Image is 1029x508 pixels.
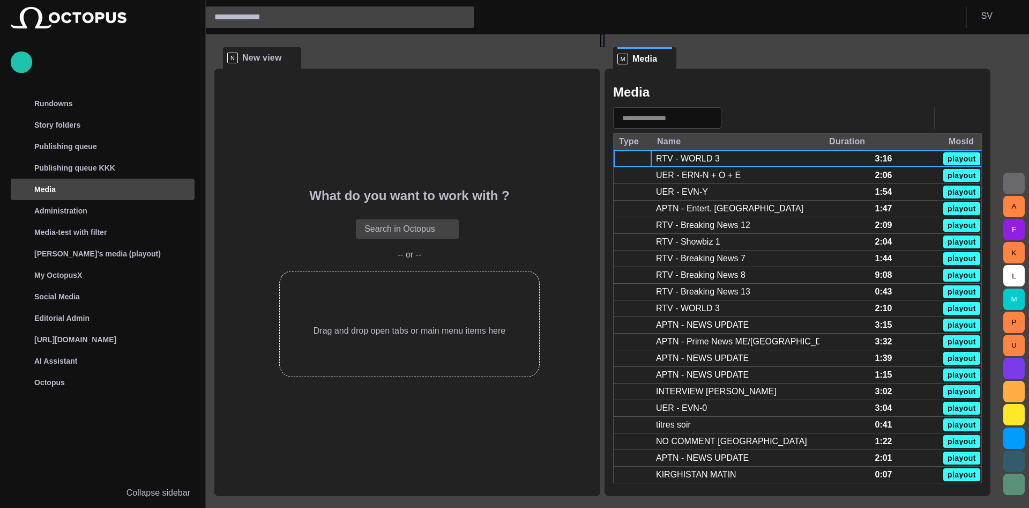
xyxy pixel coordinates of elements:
[242,53,282,63] span: New view
[1003,335,1025,356] button: U
[1003,242,1025,263] button: K
[948,305,976,312] span: playout
[875,153,892,165] div: 3:16
[11,372,195,393] div: Octopus
[11,136,195,157] div: Publishing queue
[875,219,892,231] div: 2:09
[656,269,745,281] div: RTV - Breaking News 8
[613,47,676,69] div: MMedia
[875,352,892,364] div: 1:39
[656,170,741,181] div: UER - ERN-N + O + E
[34,248,161,259] p: [PERSON_NAME]'s media (playout)
[948,205,976,212] span: playout
[619,136,639,147] div: Type
[656,186,708,198] div: UER - EVN-Y
[948,222,976,229] span: playout
[11,482,195,504] button: Collapse sidebar
[11,7,126,28] img: Octopus News Room
[948,255,976,262] span: playout
[656,253,745,264] div: RTV - Breaking News 7
[656,452,749,464] div: APTN - NEWS UPDATE
[829,136,865,147] div: Duration
[1003,289,1025,310] button: M
[1003,265,1025,286] button: L
[875,452,892,464] div: 2:01
[11,179,195,200] div: Media
[309,188,509,203] h2: What do you want to work with ?
[875,319,892,331] div: 3:15
[11,329,195,350] div: [URL][DOMAIN_NAME]
[948,454,976,462] span: playout
[34,98,73,109] p: Rundowns
[11,243,195,264] div: [PERSON_NAME]'s media (playout)
[656,336,819,348] div: APTN - Prime News ME/EUROPE
[34,313,90,323] p: Editorial Admin
[656,153,720,165] div: RTV - WORLD 3
[875,186,892,198] div: 1:54
[223,47,301,69] div: NNew view
[1003,196,1025,217] button: A
[875,269,892,281] div: 9:08
[656,303,720,314] div: RTV - WORLD 3
[948,421,976,429] span: playout
[948,471,976,478] span: playout
[875,170,892,181] div: 2:06
[875,386,892,397] div: 3:02
[656,219,750,231] div: RTV - Breaking News 12
[656,286,750,298] div: RTV - Breaking News 13
[875,336,892,348] div: 3:32
[34,227,107,238] p: Media-test with filter
[34,205,87,216] p: Administration
[875,402,892,414] div: 3:04
[1003,219,1025,240] button: F
[632,54,657,64] span: Media
[948,172,976,179] span: playout
[875,303,892,314] div: 2:10
[948,288,976,296] span: playout
[948,371,976,379] span: playout
[948,404,976,412] span: playout
[948,321,976,329] span: playout
[656,469,736,481] div: KIRGHISTAN MATIN
[657,136,681,147] div: Name
[227,53,238,63] p: N
[656,352,749,364] div: APTN - NEWS UPDATE
[11,93,195,393] ul: main menu
[973,6,1023,26] button: SV
[126,487,190,499] p: Collapse sidebar
[34,291,80,302] p: Social Media
[34,141,97,152] p: Publishing queue
[656,402,707,414] div: UER - EVN-0
[34,356,77,366] p: AI Assistant
[656,436,807,447] div: NO COMMENT LIBAN
[1003,312,1025,333] button: P
[981,10,993,23] p: S V
[948,155,976,163] span: playout
[34,120,80,130] p: Story folders
[875,436,892,447] div: 1:22
[875,203,892,215] div: 1:47
[11,222,195,243] div: Media-test with filter
[656,203,803,215] div: APTN - Entert. EUROPE
[948,271,976,279] span: playout
[656,319,749,331] div: APTN - NEWS UPDATE
[617,54,628,64] p: M
[949,136,974,147] div: MosId
[656,236,720,248] div: RTV - Showbiz 1
[34,163,115,173] p: Publishing queue KKK
[948,188,976,196] span: playout
[656,386,777,397] div: INTERVIEW NAIM KASSEM
[875,253,892,264] div: 1:44
[34,270,82,281] p: My OctopusX
[656,419,691,431] div: titres soir
[656,369,749,381] div: APTN - NEWS UPDATE
[948,388,976,395] span: playout
[356,219,459,239] button: Search in Octopus
[948,355,976,362] span: playout
[11,350,195,372] div: AI Assistant
[875,419,892,431] div: 0:41
[948,438,976,445] span: playout
[34,184,56,195] p: Media
[875,286,892,298] div: 0:43
[875,469,892,481] div: 0:07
